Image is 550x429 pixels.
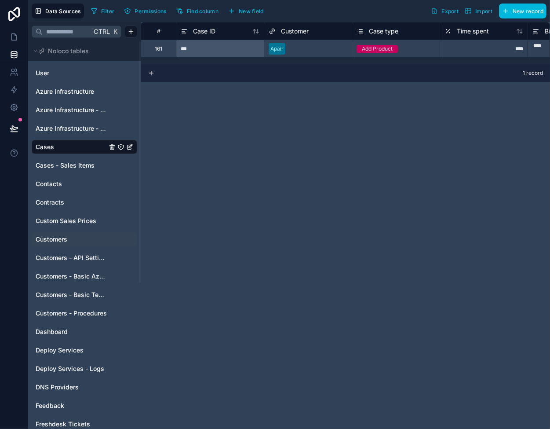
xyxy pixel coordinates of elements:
button: Import [462,4,495,18]
span: Customers [36,235,67,244]
a: Freshdesk Tickets [36,420,107,429]
div: Cases [32,140,137,154]
span: Case type [369,27,398,36]
span: User [36,69,49,77]
div: Add Product [362,45,393,53]
div: Azure Infrastructure - Domain or Workgroup [32,103,137,117]
span: New field [239,8,264,15]
span: DNS Providers [36,383,79,392]
span: Data Sources [45,8,81,15]
span: New record [513,8,543,15]
button: Permissions [121,4,169,18]
div: Feedback [32,399,137,413]
span: Freshdesk Tickets [36,420,90,429]
a: Feedback [36,401,107,410]
a: Contracts [36,198,107,207]
a: Cases [36,143,107,151]
div: Deploy Services - Logs [32,362,137,376]
span: Deploy Services [36,346,84,355]
span: Customer [281,27,309,36]
a: Deploy Services - Logs [36,364,107,373]
a: Azure Infrastructure - Domain or Workgroup [36,106,107,114]
span: Contacts [36,180,62,188]
span: Time spent [457,27,489,36]
button: Export [428,4,462,18]
a: Customers - Basic Tech Info [36,290,107,299]
span: Dashboard [36,327,68,336]
span: Custom Sales Prices [36,216,96,225]
a: Cases - Sales Items [36,161,107,170]
button: New record [499,4,546,18]
span: Export [441,8,459,15]
div: DNS Providers [32,380,137,394]
div: Custom Sales Prices [32,214,137,228]
div: Customers [32,232,137,246]
span: Noloco tables [48,47,89,55]
button: New field [225,4,267,18]
span: Feedback [36,401,64,410]
a: User [36,69,107,77]
a: Custom Sales Prices [36,216,107,225]
div: Cases - Sales Items [32,158,137,172]
div: Azure Infrastructure - IP Management [32,121,137,136]
a: Customers - API Settings [36,253,107,262]
button: Noloco tables [32,45,132,57]
span: Deploy Services - Logs [36,364,104,373]
div: Apair [270,45,284,53]
div: Customers - Procedures [32,306,137,320]
div: Dashboard [32,325,137,339]
span: Cases - Sales Items [36,161,95,170]
span: Azure Infrastructure [36,87,94,96]
a: Contacts [36,180,107,188]
span: Import [475,8,492,15]
span: Permissions [135,8,166,15]
a: DNS Providers [36,383,107,392]
a: Customers [36,235,107,244]
div: Azure Infrastructure [32,84,137,99]
span: K [112,29,118,35]
span: Case ID [193,27,215,36]
a: Permissions [121,4,173,18]
a: Dashboard [36,327,107,336]
span: Filter [101,8,115,15]
span: Find column [187,8,219,15]
span: Contracts [36,198,64,207]
button: Find column [173,4,222,18]
span: Ctrl [93,26,111,37]
a: Deploy Services [36,346,107,355]
div: Contracts [32,195,137,209]
div: Customers - Basic Azure Info [32,269,137,283]
div: Customers - Basic Tech Info [32,288,137,302]
div: Customers - API Settings [32,251,137,265]
a: Customers - Basic Azure Info [36,272,107,281]
div: Contacts [32,177,137,191]
div: User [32,66,137,80]
button: Filter [87,4,118,18]
div: # [148,28,169,34]
div: Deploy Services [32,343,137,357]
a: Azure Infrastructure - IP Management [36,124,107,133]
span: Cases [36,143,54,151]
a: Customers - Procedures [36,309,107,318]
a: New record [495,4,546,18]
span: 1 record [523,70,543,77]
div: 161 [155,45,162,52]
button: Data Sources [32,4,84,18]
a: Azure Infrastructure [36,87,107,96]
